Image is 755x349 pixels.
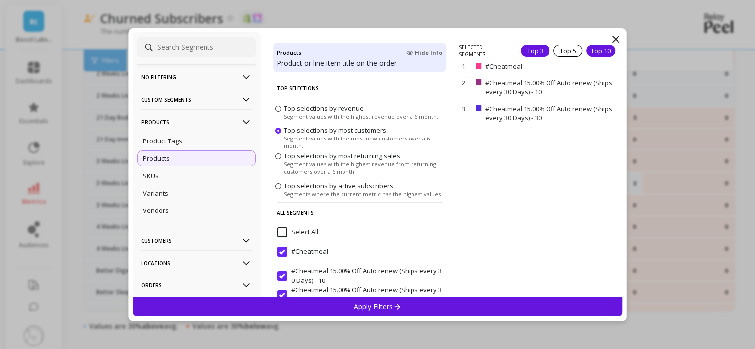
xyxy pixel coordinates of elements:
span: #Cheatmeal 15.00% Off Auto renew (Ships every 30 Days) - 30 [277,285,442,305]
p: Products [143,154,170,163]
span: Hide Info [406,49,442,57]
span: #Cheatmeal [277,247,328,257]
p: 3. [462,104,472,113]
span: Segment values with the highest revenue from returning customers over a 6 month. [284,160,444,175]
span: Top selections by most returning sales [284,151,400,160]
p: #Cheatmeal [485,62,569,70]
p: #Cheatmeal 15.00% Off Auto renew (Ships every 30 Days) - 30 [485,104,616,122]
p: Subscriptions [141,295,252,320]
span: Segment values with the most new customers over a 6 month. [284,135,444,149]
span: Top selections by most customers [284,126,386,135]
p: Variants [143,189,168,198]
div: Top 10 [586,45,615,57]
span: Segments where the current metric has the highest values. [284,190,442,197]
span: Top selections by active subscribers [284,181,393,190]
span: Top selections by revenue [284,103,364,112]
p: No filtering [141,65,252,90]
span: Select All [277,227,318,237]
input: Search Segments [137,37,256,57]
p: Products [141,109,252,135]
div: Top 5 [553,45,582,57]
p: Customers [141,228,252,253]
p: Product Tags [143,137,182,145]
div: Top 3 [521,45,549,57]
p: 1. [462,62,472,70]
p: SELECTED SEGMENTS [459,44,509,58]
span: Segment values with the highest revenue over a 6 month. [284,112,438,120]
p: All Segments [277,202,443,223]
p: Apply Filters [354,302,401,311]
p: SKUs [143,171,159,180]
h4: Products [277,47,301,58]
p: #Cheatmeal 15.00% Off Auto renew (Ships every 30 Days) - 10 [485,78,616,96]
span: #Cheatmeal 15.00% Off Auto renew (Ships every 30 Days) - 10 [277,266,442,285]
p: Vendors [143,206,169,215]
p: Locations [141,250,252,276]
p: Top Selections [277,78,443,99]
p: Orders [141,273,252,298]
p: Product or line item title on the order [277,58,442,68]
p: Custom Segments [141,87,252,112]
p: 2. [462,78,472,87]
